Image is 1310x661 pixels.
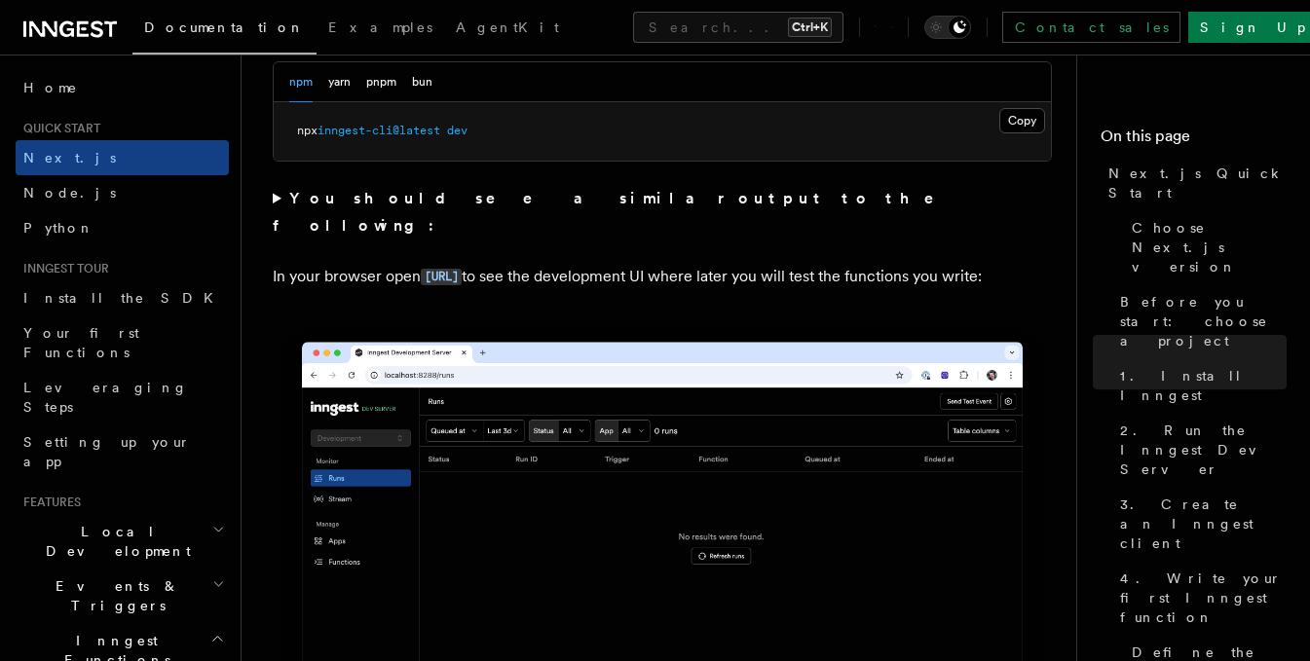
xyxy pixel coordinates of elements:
a: Documentation [132,6,317,55]
a: Your first Functions [16,315,229,370]
a: AgentKit [444,6,571,53]
a: [URL] [421,267,462,285]
span: npx [297,124,318,137]
span: 2. Run the Inngest Dev Server [1120,421,1287,479]
button: pnpm [366,62,396,102]
span: Examples [328,19,432,35]
span: dev [447,124,468,137]
kbd: Ctrl+K [788,18,832,37]
a: Install the SDK [16,280,229,315]
a: Contact sales [1002,12,1180,43]
span: Setting up your app [23,434,191,469]
button: Search...Ctrl+K [633,12,843,43]
a: Before you start: choose a project [1112,284,1287,358]
span: Events & Triggers [16,576,212,615]
span: AgentKit [456,19,559,35]
button: npm [289,62,313,102]
button: Events & Triggers [16,569,229,623]
span: Documentation [144,19,305,35]
strong: You should see a similar output to the following: [273,189,961,235]
code: [URL] [421,269,462,285]
a: Home [16,70,229,105]
a: 3. Create an Inngest client [1112,487,1287,561]
button: bun [412,62,432,102]
span: Features [16,495,81,510]
span: inngest-cli@latest [318,124,440,137]
span: 3. Create an Inngest client [1120,495,1287,553]
button: Toggle dark mode [924,16,971,39]
summary: You should see a similar output to the following: [273,185,1052,239]
a: Choose Next.js version [1124,210,1287,284]
a: 1. Install Inngest [1112,358,1287,413]
h4: On this page [1101,125,1287,156]
span: Local Development [16,522,212,561]
span: Next.js [23,150,116,165]
span: Next.js Quick Start [1108,164,1287,202]
span: Leveraging Steps [23,380,188,415]
a: Node.js [16,175,229,210]
span: Install the SDK [23,290,225,306]
a: Next.js [16,140,229,175]
span: Your first Functions [23,325,139,360]
a: Python [16,210,229,245]
a: Leveraging Steps [16,370,229,424]
span: Before you start: choose a project [1120,292,1287,350]
a: Next.js Quick Start [1101,156,1287,210]
span: Home [23,78,78,97]
a: 4. Write your first Inngest function [1112,561,1287,635]
button: Local Development [16,514,229,569]
button: yarn [328,62,351,102]
span: Python [23,220,94,236]
span: 1. Install Inngest [1120,366,1287,405]
a: Examples [317,6,444,53]
span: Inngest tour [16,261,109,276]
span: Node.js [23,185,116,201]
a: 2. Run the Inngest Dev Server [1112,413,1287,487]
span: Choose Next.js version [1132,218,1287,276]
span: Quick start [16,121,100,136]
button: Copy [999,108,1045,133]
p: In your browser open to see the development UI where later you will test the functions you write: [273,263,1052,291]
span: 4. Write your first Inngest function [1120,569,1287,627]
a: Setting up your app [16,424,229,479]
